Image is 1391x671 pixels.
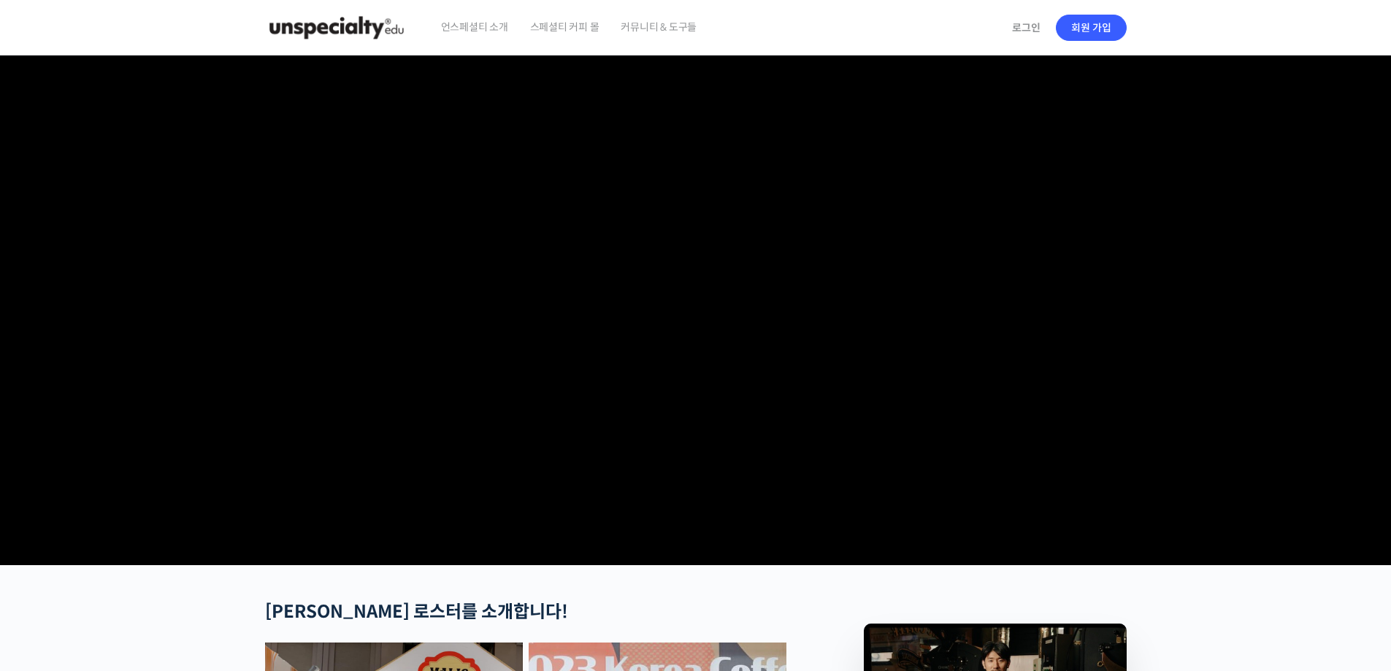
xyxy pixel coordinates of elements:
[1056,15,1127,41] a: 회원 가입
[1003,11,1049,45] a: 로그인
[265,601,568,623] strong: [PERSON_NAME] 로스터를 소개합니다!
